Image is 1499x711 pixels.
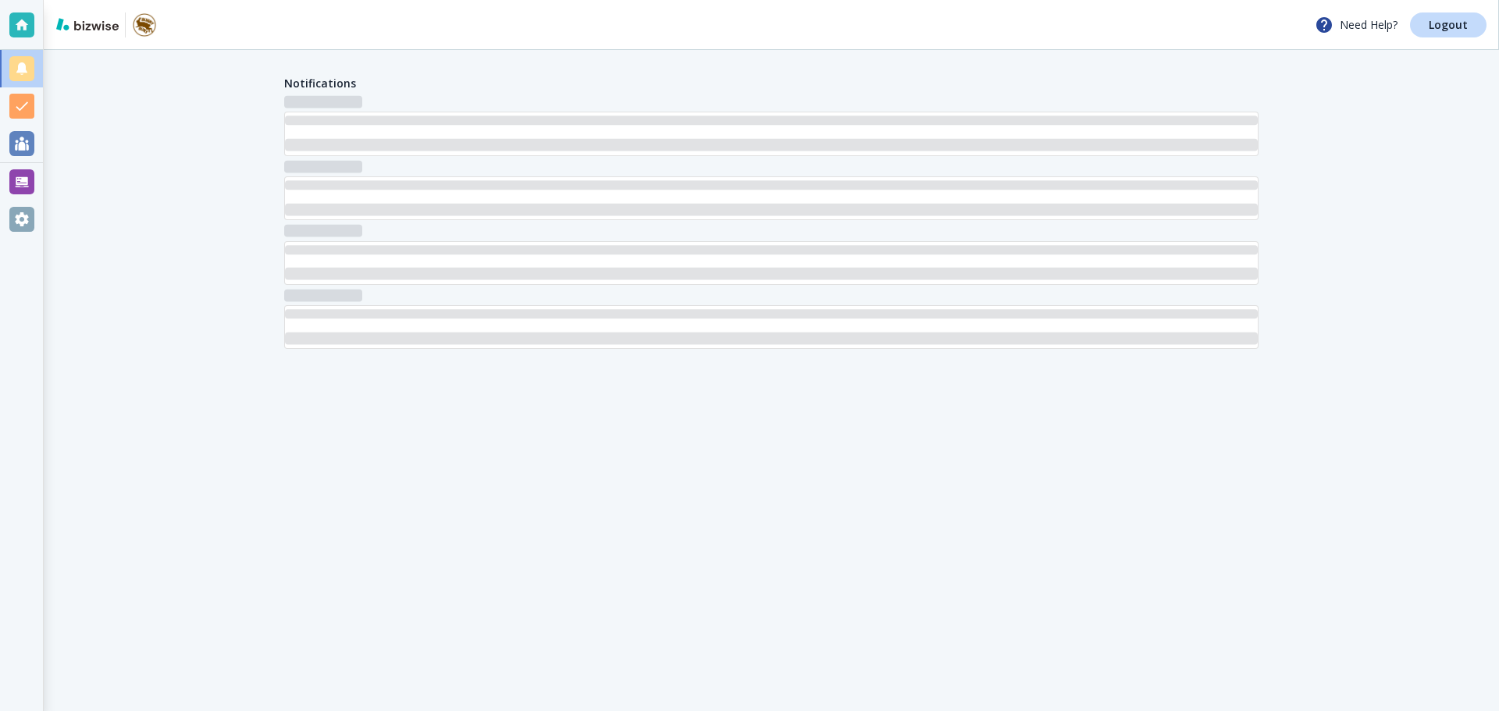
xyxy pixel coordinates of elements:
p: Need Help? [1315,16,1398,34]
h4: Notifications [284,75,356,91]
a: Logout [1410,12,1487,37]
p: Logout [1429,20,1468,30]
img: bizwise [56,18,119,30]
img: Bunny Buns [132,12,157,37]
